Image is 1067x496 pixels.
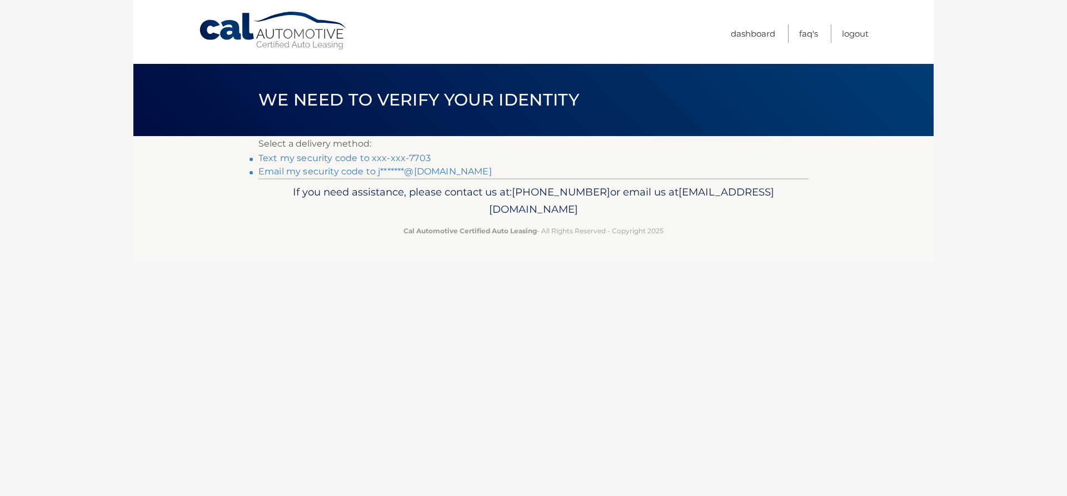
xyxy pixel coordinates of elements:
strong: Cal Automotive Certified Auto Leasing [403,227,537,235]
a: Dashboard [731,24,775,43]
span: We need to verify your identity [258,89,579,110]
a: Cal Automotive [198,11,348,51]
a: Logout [842,24,869,43]
p: If you need assistance, please contact us at: or email us at [266,183,801,219]
p: - All Rights Reserved - Copyright 2025 [266,225,801,237]
a: FAQ's [799,24,818,43]
span: [PHONE_NUMBER] [512,186,610,198]
p: Select a delivery method: [258,136,809,152]
a: Email my security code to j*******@[DOMAIN_NAME] [258,166,492,177]
a: Text my security code to xxx-xxx-7703 [258,153,431,163]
